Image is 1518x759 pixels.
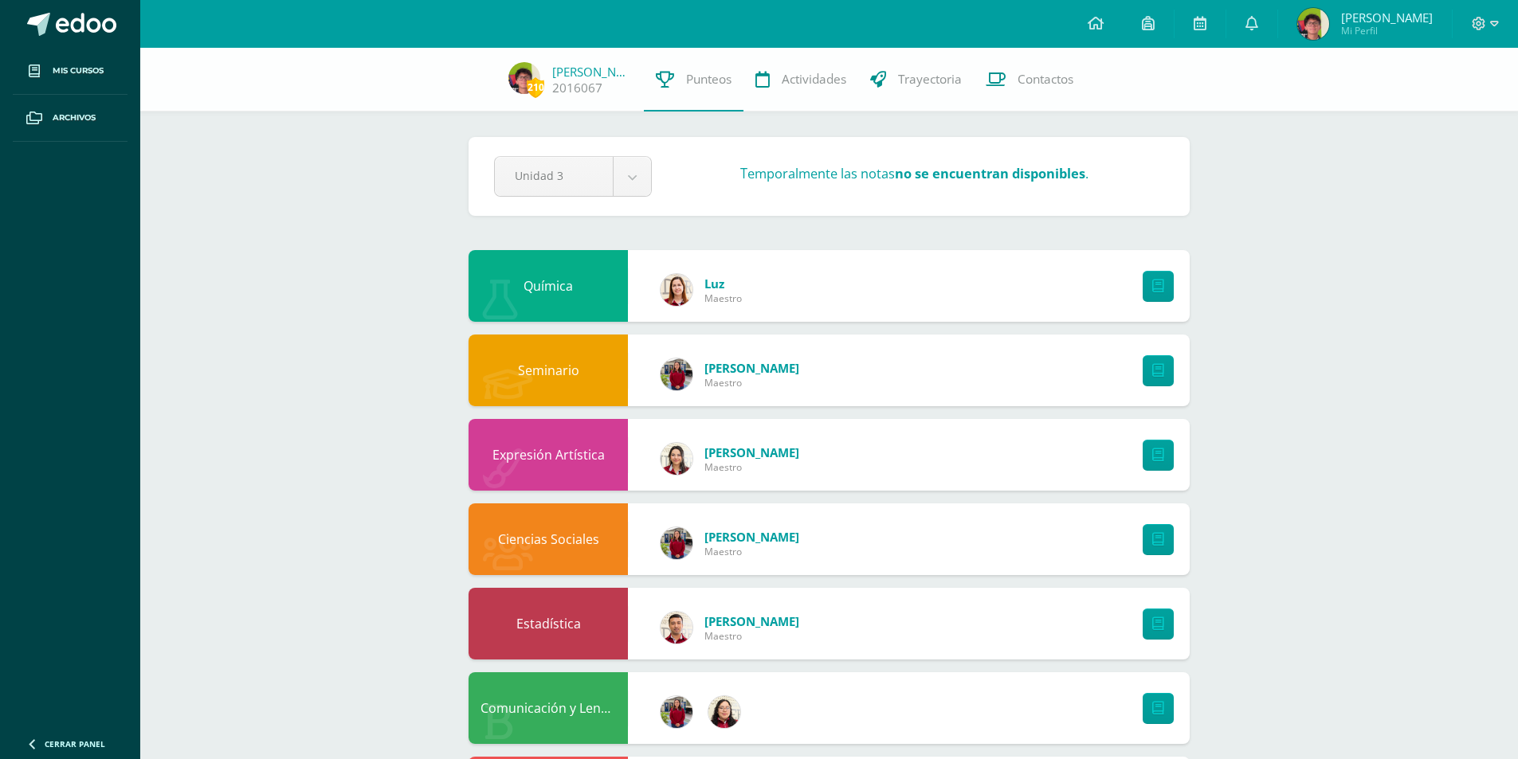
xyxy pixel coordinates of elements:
span: Archivos [53,112,96,124]
a: Trayectoria [858,48,974,112]
span: Unidad 3 [515,157,593,194]
div: Expresión Artística [469,419,628,491]
a: [PERSON_NAME] [552,64,632,80]
div: Estadística [469,588,628,659]
img: c6b4b3f06f981deac34ce0a071b61492.png [708,696,740,728]
a: 2016067 [552,80,602,96]
span: Actividades [782,71,846,88]
img: 8967023db232ea363fa53c906190b046.png [661,612,692,644]
a: [PERSON_NAME] [704,360,799,376]
a: Luz [704,276,742,291]
a: Punteos [644,48,743,112]
a: [PERSON_NAME] [704,444,799,460]
strong: no se encuentran disponibles [895,165,1085,182]
a: Actividades [743,48,858,112]
h3: Temporalmente las notas . [740,165,1088,182]
a: Unidad 3 [495,157,651,196]
span: Maestro [704,291,742,305]
img: 817ebf3715493adada70f01008bc6ef0.png [661,274,692,306]
span: Contactos [1018,71,1073,88]
img: 08cdfe488ee6e762f49c3a355c2599e7.png [661,443,692,475]
span: Maestro [704,629,799,643]
div: Ciencias Sociales [469,503,628,575]
span: Mis cursos [53,65,104,77]
a: [PERSON_NAME] [704,529,799,545]
img: e1f0730b59be0d440f55fb027c9eff26.png [661,358,692,390]
a: Archivos [13,95,127,142]
div: Seminario [469,335,628,406]
img: 92ea0d8c7df05cfc06e3fb8b759d2e58.png [1297,8,1329,40]
a: Contactos [974,48,1085,112]
span: Maestro [704,376,799,389]
span: Punteos [686,71,732,88]
span: Mi Perfil [1341,24,1433,37]
img: 92ea0d8c7df05cfc06e3fb8b759d2e58.png [508,62,540,94]
span: Maestro [704,545,799,558]
div: Química [469,250,628,322]
a: [PERSON_NAME] [704,613,799,629]
span: [PERSON_NAME] [1341,10,1433,25]
a: Mis cursos [13,48,127,95]
span: 210 [527,77,544,97]
img: e1f0730b59be0d440f55fb027c9eff26.png [661,696,692,728]
span: Cerrar panel [45,738,105,749]
div: Comunicación y Lenguaje [469,672,628,744]
span: Trayectoria [898,71,962,88]
span: Maestro [704,460,799,474]
img: e1f0730b59be0d440f55fb027c9eff26.png [661,527,692,559]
